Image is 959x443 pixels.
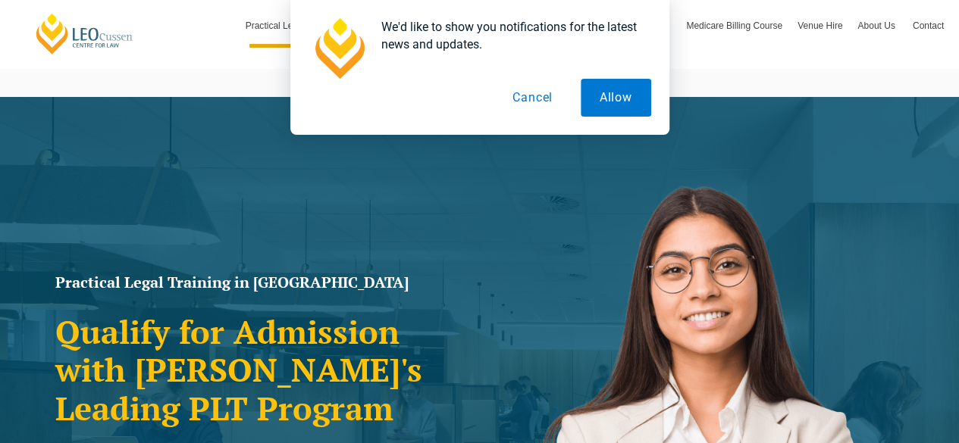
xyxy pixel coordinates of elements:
h2: Qualify for Admission with [PERSON_NAME]'s Leading PLT Program [55,313,472,427]
button: Allow [581,79,651,117]
div: We'd like to show you notifications for the latest news and updates. [369,18,651,53]
button: Cancel [494,79,572,117]
img: notification icon [309,18,369,79]
h1: Practical Legal Training in [GEOGRAPHIC_DATA] [55,275,472,290]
